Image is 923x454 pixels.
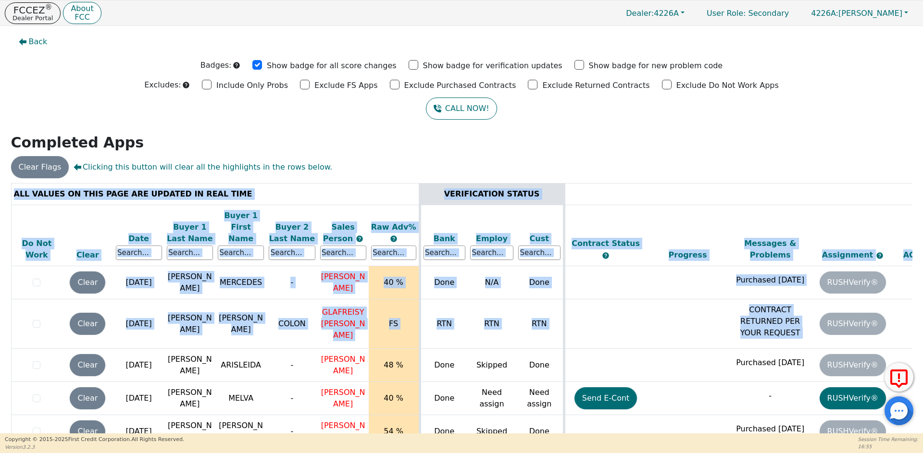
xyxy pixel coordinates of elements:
td: Done [516,415,564,448]
p: Show badge for new problem code [589,60,723,72]
span: 48 % [384,360,403,369]
td: [PERSON_NAME] [164,349,215,382]
span: [PERSON_NAME] [321,421,365,442]
td: - [266,382,317,415]
div: Clear [64,249,111,261]
span: FS [389,319,398,328]
button: CALL NOW! [426,98,497,120]
p: Exclude Do Not Work Apps [676,80,779,91]
td: [PERSON_NAME] [164,382,215,415]
td: [DATE] [113,349,164,382]
div: Bank [424,233,466,245]
span: 4226A: [811,9,838,18]
input: Search... [424,245,466,260]
a: User Role: Secondary [697,4,798,23]
td: [DATE] [113,266,164,299]
span: Assignment [822,250,876,259]
div: ALL VALUES ON THIS PAGE ARE UPDATED IN REAL TIME [14,188,416,200]
span: [PERSON_NAME] [321,388,365,408]
sup: ® [45,3,52,12]
td: [DATE] [113,299,164,349]
button: Report Error to FCC [885,363,913,392]
input: Search... [167,245,213,260]
div: Progress [649,249,727,261]
span: [PERSON_NAME] [811,9,902,18]
p: Dealer Portal [12,15,53,21]
td: N/A [468,266,516,299]
td: RTN [420,299,468,349]
p: Badges: [200,60,232,71]
td: Done [420,266,468,299]
p: Exclude Purchased Contracts [404,80,516,91]
input: Search... [371,245,416,260]
input: Search... [320,245,366,260]
button: 4226A:[PERSON_NAME] [801,6,918,21]
td: COLON [266,299,317,349]
button: FCCEZ®Dealer Portal [5,2,61,24]
td: Done [420,382,468,415]
td: RTN [516,299,564,349]
span: All Rights Reserved. [131,436,184,442]
button: Clear Flags [11,156,69,178]
td: [PERSON_NAME] [215,299,266,349]
button: Clear [70,271,105,294]
td: RTN [468,299,516,349]
input: Search... [218,245,264,260]
p: Purchased [DATE] [731,357,809,368]
td: Skipped [468,415,516,448]
span: 40 % [384,393,403,403]
div: Cust [518,233,561,245]
button: Back [11,31,55,53]
td: [PERSON_NAME] [164,266,215,299]
td: Done [516,349,564,382]
button: Dealer:4226A [616,6,695,21]
div: Buyer 1 Last Name [167,221,213,245]
span: GLAFREISY [PERSON_NAME] [321,307,365,340]
input: Search... [470,245,513,260]
div: Buyer 2 Last Name [269,221,315,245]
p: Show badge for all score changes [267,60,397,72]
td: Done [420,415,468,448]
div: VERIFICATION STATUS [424,188,561,200]
p: About [71,5,93,12]
button: Send E-Cont [574,387,637,409]
p: Session Time Remaining: [858,436,918,443]
span: Back [29,36,48,48]
button: Clear [70,387,105,409]
span: Raw Adv% [371,222,416,232]
td: [PERSON_NAME] [164,299,215,349]
span: Clicking this button will clear all the highlights in the rows below. [74,161,332,173]
div: Messages & Problems [731,238,809,261]
p: FCC [71,13,93,21]
div: Buyer 1 First Name [218,210,264,245]
button: Clear [70,354,105,376]
span: User Role : [707,9,746,18]
p: Secondary [697,4,798,23]
strong: Completed Apps [11,134,144,151]
td: Need assign [468,382,516,415]
p: Excludes: [144,79,181,91]
td: Skipped [468,349,516,382]
span: 54 % [384,427,403,436]
span: Dealer: [626,9,654,18]
input: Search... [116,245,162,260]
div: Employ [470,233,513,245]
button: Clear [70,420,105,442]
span: Contract Status [572,239,640,248]
input: Search... [269,245,315,260]
button: Clear [70,313,105,335]
td: [DATE] [113,415,164,448]
div: Date [116,233,162,245]
td: Done [516,266,564,299]
td: - [266,415,317,448]
td: Done [420,349,468,382]
td: Need assign [516,382,564,415]
td: [DATE] [113,382,164,415]
td: ARISLEIDA [215,349,266,382]
p: 16:55 [858,443,918,450]
button: AboutFCC [63,2,101,25]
